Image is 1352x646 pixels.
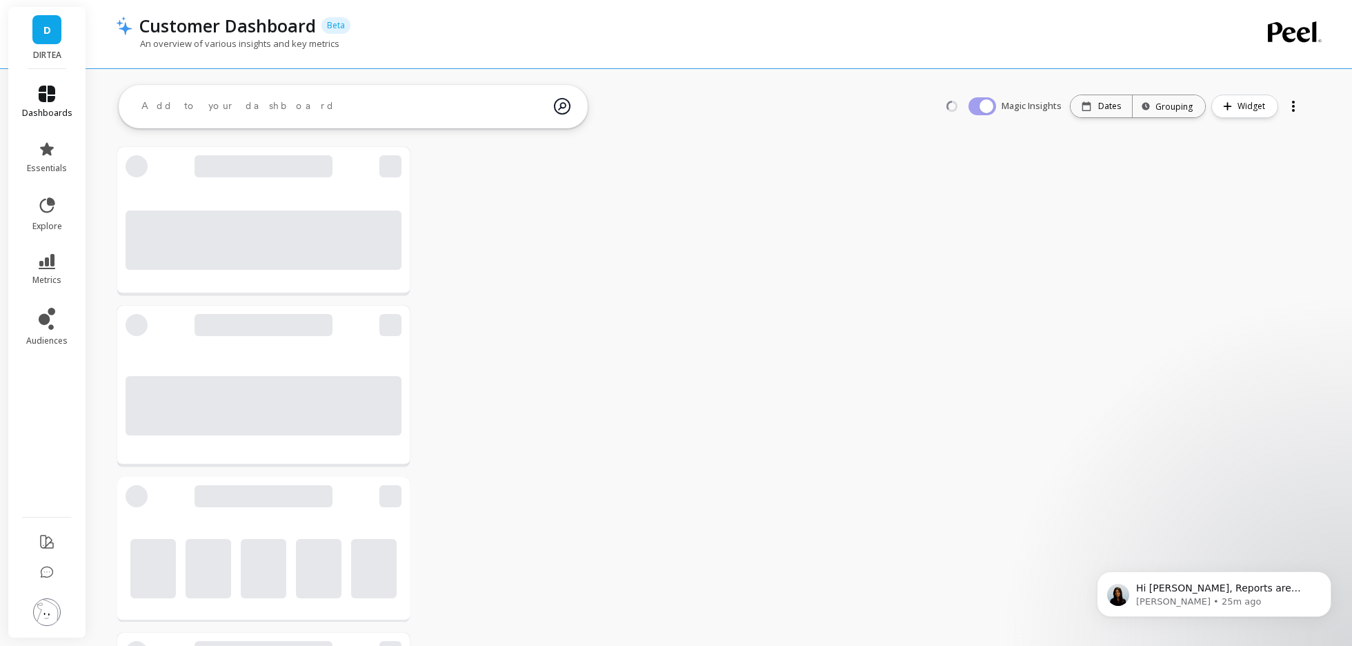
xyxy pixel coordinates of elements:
span: essentials [27,163,67,174]
p: An overview of various insights and key metrics [116,37,339,50]
iframe: Intercom notifications message [1076,542,1352,639]
span: explore [32,221,62,232]
span: audiences [26,335,68,346]
span: Widget [1237,99,1269,113]
span: metrics [32,275,61,286]
p: DIRTEA [22,50,72,61]
span: D [43,22,51,38]
div: Grouping [1145,100,1193,113]
p: Customer Dashboard [139,14,316,37]
button: Widget [1211,95,1278,118]
p: Beta [321,17,350,34]
img: profile picture [33,598,61,626]
span: dashboards [22,108,72,119]
img: magic search icon [554,88,570,125]
span: Magic Insights [1002,99,1064,113]
img: header icon [116,16,132,35]
p: Dates [1098,101,1121,112]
